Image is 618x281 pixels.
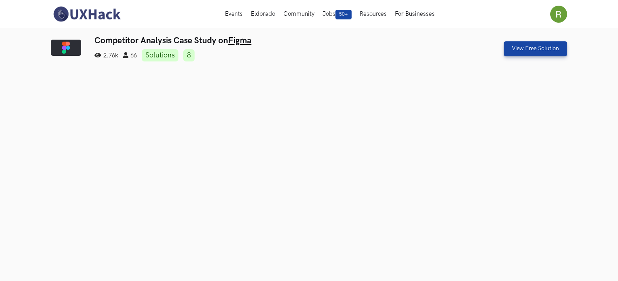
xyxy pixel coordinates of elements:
[550,6,567,23] img: Your profile pic
[123,52,137,59] span: 66
[51,6,123,23] img: UXHack-logo.png
[183,49,195,61] a: 8
[94,36,436,46] h3: Competitor Analysis Case Study on
[335,10,352,19] span: 50+
[51,40,81,56] img: Figma logo
[504,41,567,56] a: View Free Solution
[94,52,118,59] span: 2.76k
[228,36,251,46] a: Figma
[142,49,178,61] a: Solutions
